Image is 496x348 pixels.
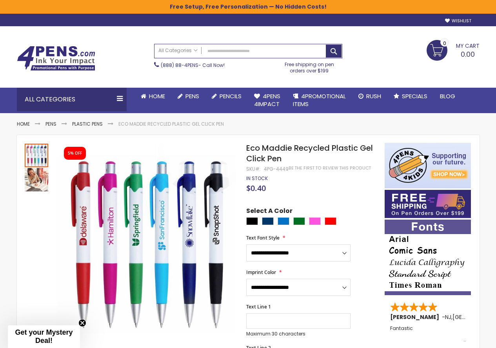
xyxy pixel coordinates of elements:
[262,217,274,225] div: Navy Blue
[57,154,236,333] img: Eco Maddie Recycled Plastic Gel Click Pen
[461,49,475,59] span: 0.00
[385,190,471,218] img: Free shipping on orders over $199
[264,166,289,172] div: 4PG-4449
[246,234,280,241] span: Text Font Style
[289,165,371,171] a: Be the first to review this product
[25,143,49,167] div: Eco Maddie Recycled Plastic Gel Click Pen
[440,92,455,100] span: Blog
[246,175,268,182] div: Availability
[8,325,80,348] div: Get your Mystery Deal!Close teaser
[276,58,342,74] div: Free shipping on pen orders over $199
[78,319,86,327] button: Close teaser
[387,88,434,105] a: Specials
[445,18,471,24] a: Wishlist
[427,40,480,60] a: 0.00 0
[45,121,56,127] a: Pens
[25,168,48,191] img: Eco Maddie Recycled Plastic Gel Click Pen
[246,175,268,182] span: In stock
[220,92,242,100] span: Pencils
[68,151,82,156] div: 5% OFF
[390,326,466,343] div: Fantastic
[15,328,73,344] span: Get your Mystery Deal!
[161,62,198,69] a: (888) 88-4PENS
[248,88,287,113] a: 4Pens4impact
[171,88,205,105] a: Pens
[154,44,202,57] a: All Categories
[25,167,48,191] div: Eco Maddie Recycled Plastic Gel Click Pen
[402,92,427,100] span: Specials
[366,92,381,100] span: Rush
[246,303,271,310] span: Text Line 1
[205,88,248,105] a: Pencils
[246,217,258,225] div: Black
[293,217,305,225] div: Green
[185,92,199,100] span: Pens
[17,88,127,111] div: All Categories
[118,121,224,127] li: Eco Maddie Recycled Plastic Gel Click Pen
[158,47,198,54] span: All Categories
[293,92,346,108] span: 4PROMOTIONAL ITEMS
[246,183,266,193] span: $0.40
[385,220,471,295] img: font-personalization-examples
[246,166,261,172] strong: SKU
[149,92,165,100] span: Home
[434,88,461,105] a: Blog
[445,313,451,321] span: NJ
[246,331,351,337] p: Maximum 30 characters
[72,121,103,127] a: Plastic Pens
[161,62,225,69] span: - Call Now!
[246,142,373,164] span: Eco Maddie Recycled Plastic Gel Click Pen
[390,313,442,321] span: [PERSON_NAME]
[325,217,336,225] div: Red
[309,217,321,225] div: Pink
[254,92,280,108] span: 4Pens 4impact
[246,269,276,276] span: Imprint Color
[134,88,171,105] a: Home
[17,46,95,71] img: 4Pens Custom Pens and Promotional Products
[17,121,30,127] a: Home
[246,207,293,217] span: Select A Color
[278,217,289,225] div: Blue Light
[352,88,387,105] a: Rush
[385,143,471,188] img: 4pens 4 kids
[443,40,446,47] span: 0
[287,88,352,113] a: 4PROMOTIONALITEMS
